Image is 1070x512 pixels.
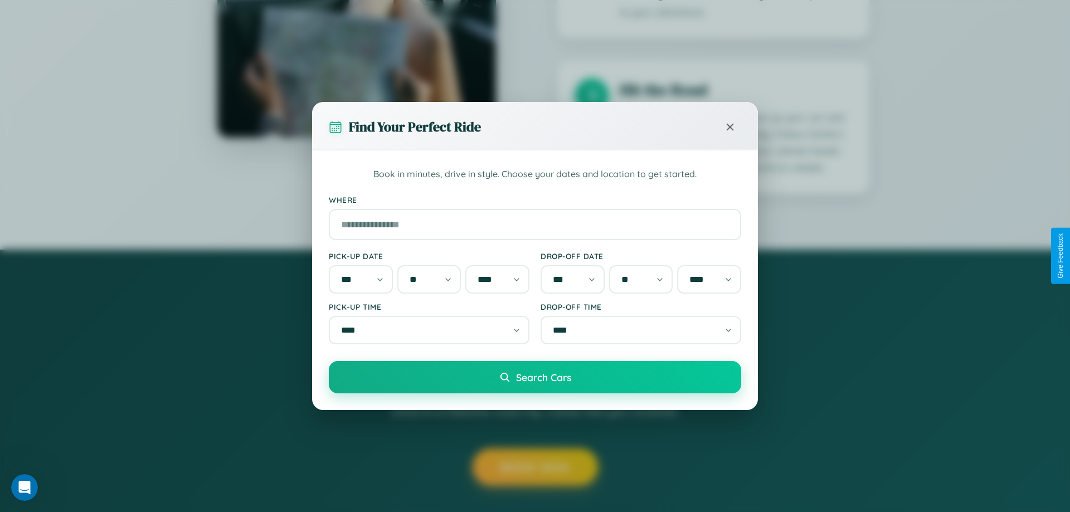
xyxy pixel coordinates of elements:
[541,251,741,261] label: Drop-off Date
[329,361,741,393] button: Search Cars
[541,302,741,311] label: Drop-off Time
[516,371,571,383] span: Search Cars
[329,195,741,204] label: Where
[329,167,741,182] p: Book in minutes, drive in style. Choose your dates and location to get started.
[349,118,481,136] h3: Find Your Perfect Ride
[329,302,529,311] label: Pick-up Time
[329,251,529,261] label: Pick-up Date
